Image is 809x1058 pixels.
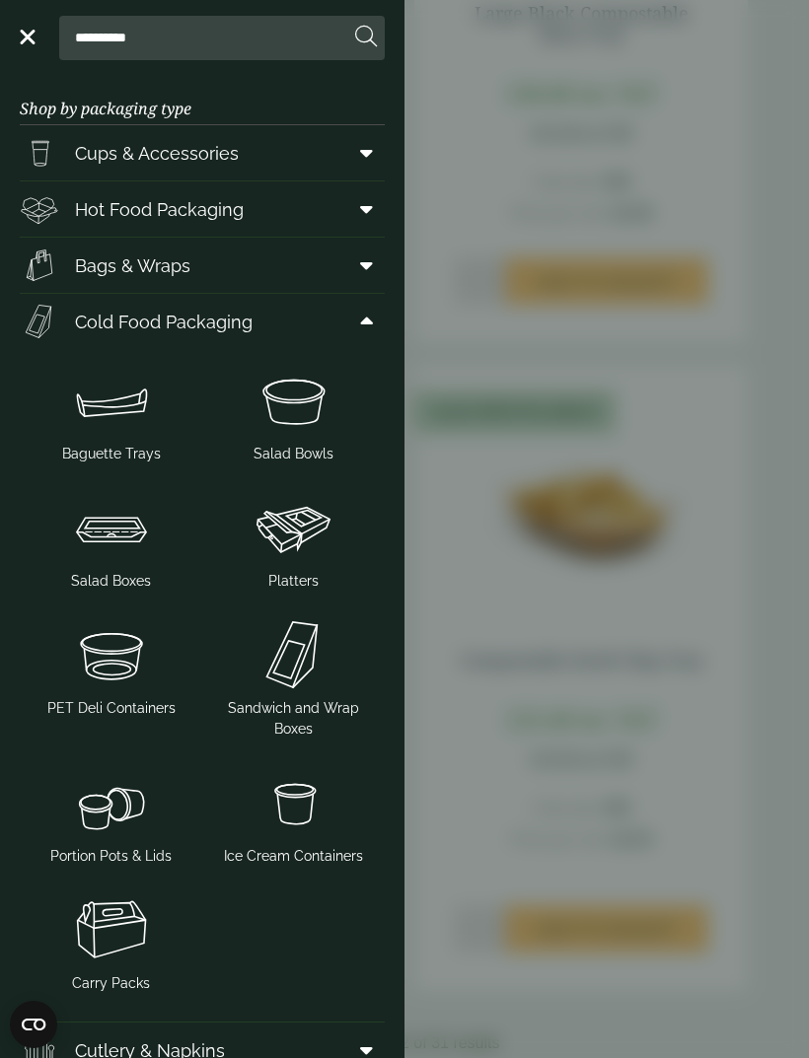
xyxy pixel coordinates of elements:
[28,615,194,694] img: PetDeli_container.svg
[20,238,385,293] a: Bags & Wraps
[75,140,239,167] span: Cups & Accessories
[75,252,190,279] span: Bags & Wraps
[28,759,194,871] a: Portion Pots & Lids
[254,444,333,464] span: Salad Bowls
[71,571,151,592] span: Salad Boxes
[210,759,377,871] a: Ice Cream Containers
[72,973,150,994] span: Carry Packs
[10,1001,57,1048] button: Open CMP widget
[47,698,176,719] span: PET Deli Containers
[62,444,161,464] span: Baguette Trays
[210,698,377,740] span: Sandwich and Wrap Boxes
[210,615,377,694] img: Sandwich_box.svg
[210,763,377,842] img: SoupNoodle_container.svg
[28,886,194,998] a: Carry Packs
[28,484,194,596] a: Salad Boxes
[20,189,59,229] img: Deli_box.svg
[224,846,363,867] span: Ice Cream Containers
[268,571,319,592] span: Platters
[28,361,194,440] img: Baguette_tray.svg
[20,294,385,349] a: Cold Food Packaging
[20,302,59,341] img: Sandwich_box.svg
[75,309,253,335] span: Cold Food Packaging
[28,890,194,969] img: Picnic_box.svg
[50,846,172,867] span: Portion Pots & Lids
[210,361,377,440] img: SoupNsalad_bowls.svg
[210,611,377,743] a: Sandwich and Wrap Boxes
[210,357,377,468] a: Salad Bowls
[75,196,244,223] span: Hot Food Packaging
[20,68,385,125] h3: Shop by packaging type
[28,763,194,842] img: PortionPots.svg
[28,357,194,468] a: Baguette Trays
[210,488,377,567] img: Platter.svg
[28,611,194,723] a: PET Deli Containers
[20,181,385,237] a: Hot Food Packaging
[210,484,377,596] a: Platters
[20,125,385,180] a: Cups & Accessories
[20,133,59,173] img: PintNhalf_cup.svg
[28,488,194,567] img: Salad_box.svg
[20,246,59,285] img: Paper_carriers.svg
